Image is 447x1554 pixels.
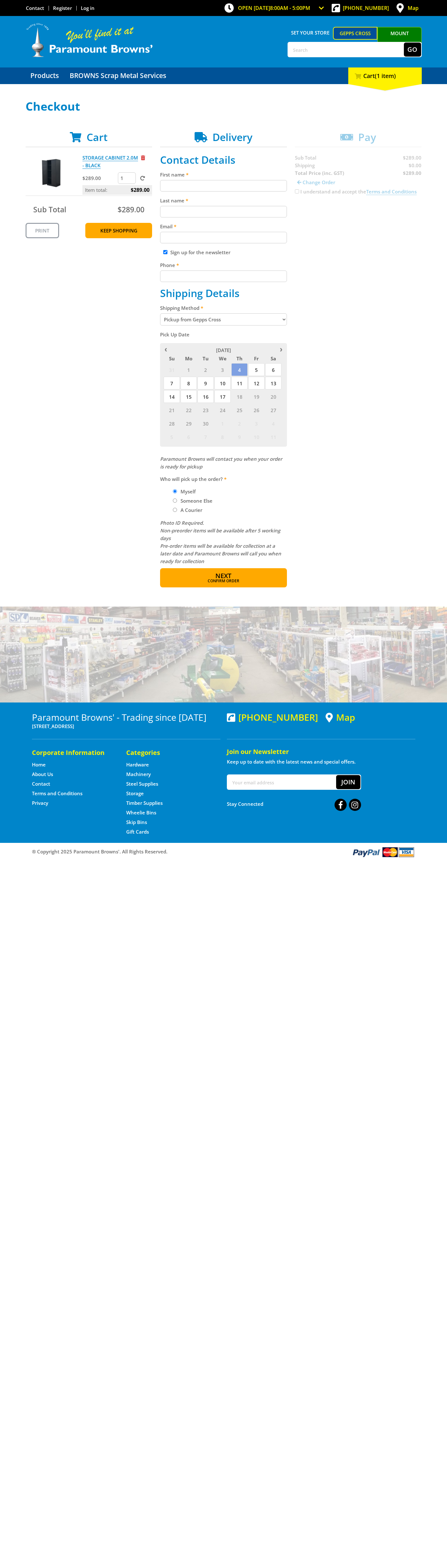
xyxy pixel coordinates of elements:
[212,130,252,144] span: Delivery
[375,72,396,80] span: (1 item)
[181,363,197,376] span: 1
[32,712,220,722] h3: Paramount Browns' - Trading since [DATE]
[131,185,150,195] span: $289.00
[160,154,287,166] h2: Contact Details
[126,781,158,787] a: Go to the Steel Supplies page
[227,796,361,812] div: Stay Connected
[26,223,59,238] a: Print
[227,758,415,765] p: Keep up to date with the latest news and special offers.
[270,4,310,12] span: 8:00am - 5:00pm
[32,748,113,757] h5: Corporate Information
[160,180,287,192] input: Please enter your first name.
[126,819,147,826] a: Go to the Skip Bins page
[26,22,153,58] img: Paramount Browns'
[178,505,204,515] label: A Courier
[288,43,404,57] input: Search
[265,377,281,389] span: 13
[160,287,287,299] h2: Shipping Details
[238,4,310,12] span: OPEN [DATE]
[214,354,231,363] span: We
[265,417,281,430] span: 4
[53,5,72,11] a: Go to the registration page
[65,67,171,84] a: Go to the BROWNS Scrap Metal Services page
[336,775,360,789] button: Join
[348,67,422,84] div: Cart
[26,5,44,11] a: Go to the Contact page
[265,354,281,363] span: Sa
[33,204,66,215] span: Sub Total
[160,232,287,243] input: Please enter your email address.
[174,579,273,583] span: Confirm order
[32,790,82,797] a: Go to the Terms and Conditions page
[215,571,231,580] span: Next
[160,197,287,204] label: Last name
[164,390,180,403] span: 14
[248,363,265,376] span: 5
[181,377,197,389] span: 8
[377,27,422,51] a: Mount [PERSON_NAME]
[26,846,422,858] div: ® Copyright 2025 Paramount Browns'. All Rights Reserved.
[160,304,287,312] label: Shipping Method
[214,377,231,389] span: 10
[26,100,422,113] h1: Checkout
[160,568,287,587] button: Next Confirm order
[160,331,287,338] label: Pick Up Date
[160,313,287,326] select: Please select a shipping method.
[333,27,377,40] a: Gepps Cross
[265,390,281,403] span: 20
[126,828,149,835] a: Go to the Gift Cards page
[351,846,415,858] img: PayPal, Mastercard, Visa accepted
[32,771,53,778] a: Go to the About Us page
[164,417,180,430] span: 28
[118,204,144,215] span: $289.00
[170,249,230,255] label: Sign up for the newsletter
[265,404,281,416] span: 27
[141,154,145,161] a: Remove from cart
[214,363,231,376] span: 3
[197,430,214,443] span: 7
[160,456,282,470] em: Paramount Browns will contact you when your order is ready for pickup
[160,206,287,217] input: Please enter your last name.
[248,354,265,363] span: Fr
[32,722,220,730] p: [STREET_ADDRESS]
[197,363,214,376] span: 2
[181,404,197,416] span: 22
[87,130,108,144] span: Cart
[160,520,281,564] em: Photo ID Required. Non-preorder items will be available after 5 working days Pre-order items will...
[85,223,152,238] a: Keep Shopping
[231,404,248,416] span: 25
[404,43,421,57] button: Go
[227,712,318,722] div: [PHONE_NUMBER]
[231,390,248,403] span: 18
[197,377,214,389] span: 9
[82,174,117,182] p: $289.00
[231,377,248,389] span: 11
[82,154,138,169] a: STORAGE CABINET 2.0M - BLACK
[216,347,231,353] span: [DATE]
[178,486,198,497] label: Myself
[164,404,180,416] span: 21
[214,404,231,416] span: 24
[197,390,214,403] span: 16
[326,712,355,723] a: View a map of Gepps Cross location
[288,27,333,38] span: Set your store
[231,363,248,376] span: 4
[181,354,197,363] span: Mo
[82,185,152,195] p: Item total:
[265,363,281,376] span: 6
[197,354,214,363] span: Tu
[160,475,287,483] label: Who will pick up the order?
[173,498,177,503] input: Please select who will pick up the order.
[164,377,180,389] span: 7
[126,809,156,816] a: Go to the Wheelie Bins page
[231,354,248,363] span: Th
[126,800,163,806] a: Go to the Timber Supplies page
[248,377,265,389] span: 12
[248,430,265,443] span: 10
[248,417,265,430] span: 3
[160,223,287,230] label: Email
[164,430,180,443] span: 5
[231,417,248,430] span: 2
[32,761,46,768] a: Go to the Home page
[197,417,214,430] span: 30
